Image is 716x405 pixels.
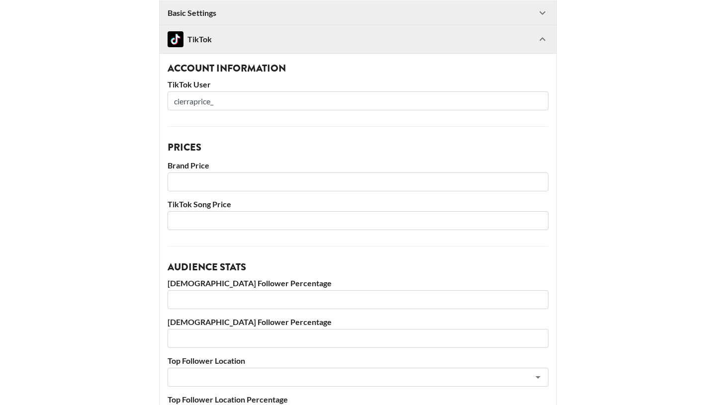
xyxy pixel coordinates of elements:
[168,143,548,153] h3: Prices
[168,356,548,366] label: Top Follower Location
[168,199,548,209] label: TikTok Song Price
[168,31,183,47] img: TikTok
[168,161,548,170] label: Brand Price
[168,31,212,47] div: TikTok
[168,278,548,288] label: [DEMOGRAPHIC_DATA] Follower Percentage
[160,1,556,25] div: Basic Settings
[168,8,216,18] strong: Basic Settings
[168,262,548,272] h3: Audience Stats
[160,25,556,53] div: TikTokTikTok
[168,317,548,327] label: [DEMOGRAPHIC_DATA] Follower Percentage
[168,80,548,89] label: TikTok User
[168,395,548,405] label: Top Follower Location Percentage
[168,64,548,74] h3: Account Information
[531,370,545,384] button: Open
